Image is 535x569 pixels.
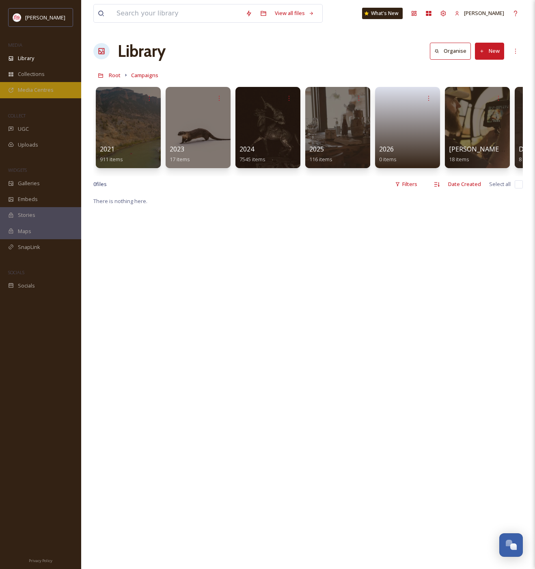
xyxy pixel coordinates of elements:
a: What's New [362,8,403,19]
span: Media Centres [18,86,54,94]
span: [PERSON_NAME] [25,14,65,21]
button: Open Chat [499,533,523,557]
span: Galleries [18,180,40,187]
span: Maps [18,227,31,235]
span: 17 items [170,156,190,163]
span: Embeds [18,195,38,203]
span: [PERSON_NAME] [464,9,504,17]
span: 2025 [309,145,324,154]
span: Socials [18,282,35,290]
span: Uploads [18,141,38,149]
a: Campaigns [131,70,158,80]
span: 0 file s [93,180,107,188]
span: 2021 [100,145,114,154]
span: 116 items [309,156,332,163]
span: 2026 [379,145,394,154]
span: UGC [18,125,29,133]
span: MEDIA [8,42,22,48]
div: Filters [391,176,421,192]
span: Stories [18,211,35,219]
button: New [475,43,504,59]
span: WIDGETS [8,167,27,173]
span: 2023 [170,145,184,154]
span: 0 items [379,156,397,163]
div: Date Created [444,176,485,192]
a: 2021911 items [100,145,123,163]
span: Library [18,54,34,62]
img: images%20(1).png [13,13,21,22]
a: 202317 items [170,145,190,163]
span: 7545 items [239,156,265,163]
span: Root [109,71,121,79]
span: SnapLink [18,243,40,251]
span: 911 items [100,156,123,163]
input: Search your library [112,4,242,22]
a: 20247545 items [239,145,265,163]
a: 20260 items [379,145,397,163]
span: SOCIALS [8,269,24,275]
button: Organise [430,43,471,59]
a: [PERSON_NAME] [451,5,508,21]
span: COLLECT [8,113,26,119]
span: Collections [18,70,45,78]
span: 2024 [239,145,254,154]
a: View all files [271,5,318,21]
span: Campaigns [131,71,158,79]
a: Root [109,70,121,80]
a: Library [118,39,166,63]
span: Privacy Policy [29,558,52,563]
span: There is nothing here. [93,197,147,205]
a: 2025116 items [309,145,332,163]
span: Select all [489,180,511,188]
a: Privacy Policy [29,555,52,565]
span: 18 items [449,156,469,163]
